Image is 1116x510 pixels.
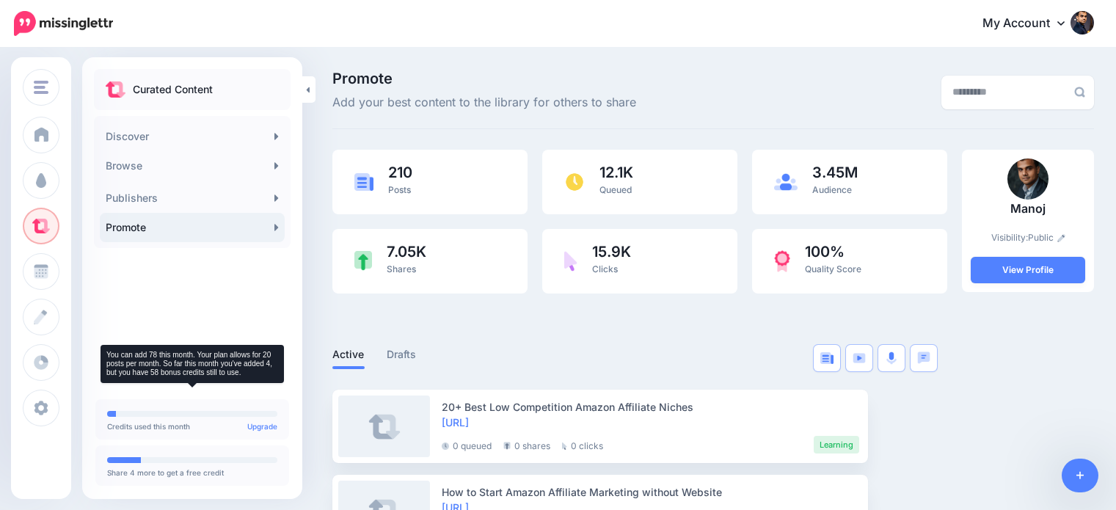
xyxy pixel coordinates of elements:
span: Quality Score [805,263,861,274]
img: pointer-purple.png [564,251,577,272]
img: chat-square-blue.png [917,351,930,364]
div: How to Start Amazon Affiliate Marketing without Website [442,484,859,500]
span: Add your best content to the library for others to share [332,93,636,112]
img: prize-red.png [774,250,790,272]
li: 0 clicks [562,436,603,453]
span: 12.1K [599,165,633,180]
li: 0 queued [442,436,492,453]
li: Learning [814,436,859,453]
span: Shares [387,263,416,274]
img: users-blue.png [774,173,798,191]
a: Publishers [100,183,285,213]
p: Visibility: [971,230,1085,245]
img: microphone.png [886,351,897,365]
p: Curated Content [133,81,213,98]
img: article-blue.png [820,352,834,364]
img: pointer-grey.png [562,442,567,450]
span: 3.45M [812,165,858,180]
span: Posts [388,184,411,195]
span: 15.9K [592,244,631,259]
span: Queued [599,184,632,195]
div: 20+ Best Low Competition Amazon Affiliate Niches [442,399,859,415]
img: clock.png [564,172,585,192]
img: Missinglettr [14,11,113,36]
span: Clicks [592,263,618,274]
a: Browse [100,151,285,181]
span: 210 [388,165,412,180]
p: Manoj [971,200,1085,219]
img: share-grey.png [503,442,511,450]
span: Audience [812,184,852,195]
img: clock-grey-darker.png [442,442,449,450]
span: 100% [805,244,861,259]
img: video-blue.png [853,353,866,363]
span: 7.05K [387,244,426,259]
a: View Profile [971,257,1085,283]
a: Active [332,346,365,363]
span: Promote [332,71,636,86]
img: pencil.png [1057,234,1065,242]
a: My Account [968,6,1094,42]
img: menu.png [34,81,48,94]
a: [URL] [442,416,469,429]
img: 8H70T1G7C1OSJSWIP4LMURR0GZ02FKMZ_thumb.png [1007,159,1048,200]
a: Drafts [387,346,417,363]
a: Public [1028,232,1065,243]
img: share-green.png [354,251,372,271]
img: article-blue.png [354,173,373,190]
img: curate.png [106,81,125,98]
a: Discover [100,122,285,151]
a: Promote [100,213,285,242]
li: 0 shares [503,436,550,453]
img: search-grey-6.png [1074,87,1085,98]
